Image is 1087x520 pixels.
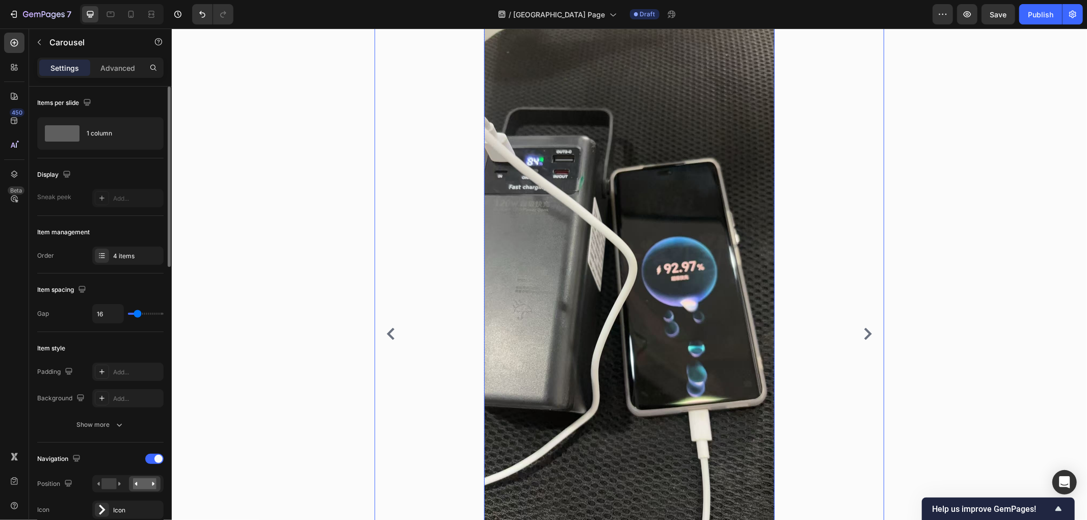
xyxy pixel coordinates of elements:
[37,309,49,318] div: Gap
[37,344,65,353] div: Item style
[990,10,1007,19] span: Save
[1019,4,1062,24] button: Publish
[37,283,88,297] div: Item spacing
[932,503,1065,515] button: Show survey - Help us improve GemPages!
[8,186,24,195] div: Beta
[37,477,74,491] div: Position
[113,506,161,515] div: Icon
[4,4,76,24] button: 7
[100,63,135,73] p: Advanced
[37,392,87,405] div: Background
[50,63,79,73] p: Settings
[113,252,161,261] div: 4 items
[932,504,1052,514] span: Help us improve GemPages!
[10,108,24,117] div: 450
[37,452,83,466] div: Navigation
[37,505,49,514] div: Icon
[192,4,233,24] div: Undo/Redo
[640,10,655,19] span: Draft
[37,228,90,237] div: Item management
[1028,9,1053,20] div: Publish
[113,368,161,377] div: Add...
[688,297,704,313] button: Carousel Next Arrow
[37,416,164,434] button: Show more
[113,394,161,403] div: Add...
[77,420,124,430] div: Show more
[509,9,512,20] span: /
[982,4,1015,24] button: Save
[67,8,71,20] p: 7
[514,9,605,20] span: [GEOGRAPHIC_DATA] Page
[37,96,93,110] div: Items per slide
[172,29,1087,520] iframe: Design area
[37,251,54,260] div: Order
[49,36,136,48] p: Carousel
[1052,470,1077,495] div: Open Intercom Messenger
[87,122,149,145] div: 1 column
[37,193,71,202] div: Sneak peek
[211,297,227,313] button: Carousel Back Arrow
[37,168,73,182] div: Display
[37,365,75,379] div: Padding
[93,305,123,323] input: Auto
